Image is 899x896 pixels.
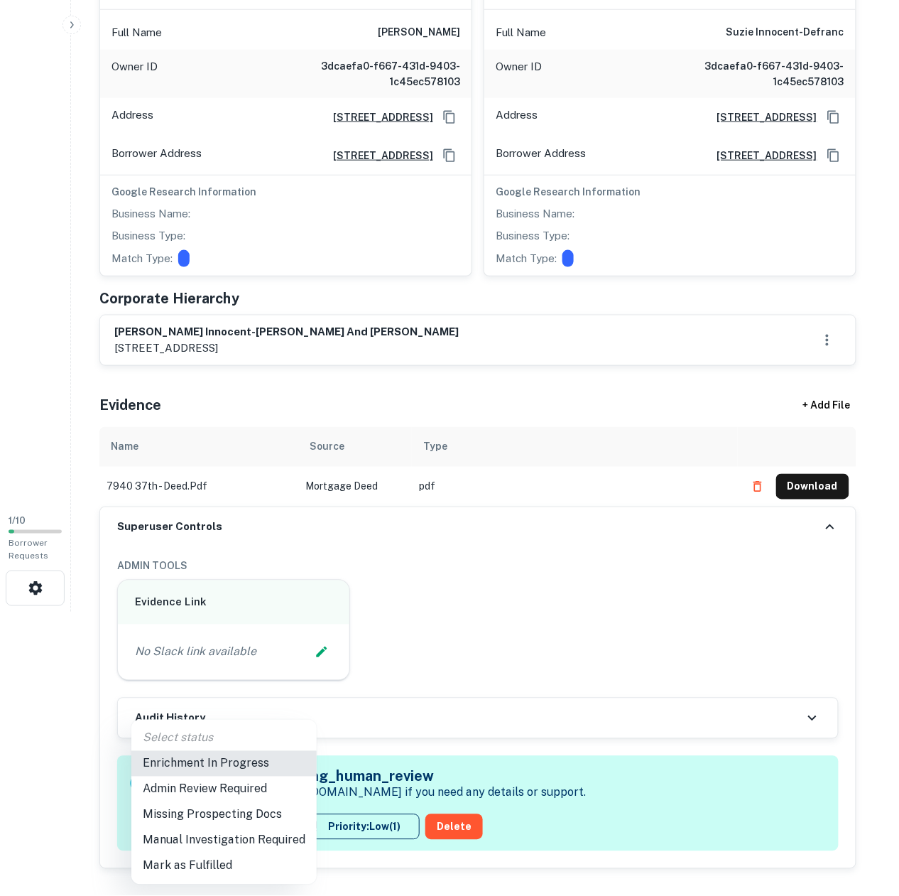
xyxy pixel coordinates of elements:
li: Mark as Fulfilled [131,853,317,879]
li: Enrichment In Progress [131,751,317,777]
li: Missing Prospecting Docs [131,802,317,828]
iframe: Chat Widget [828,782,899,851]
li: Admin Review Required [131,777,317,802]
li: Manual Investigation Required [131,828,317,853]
